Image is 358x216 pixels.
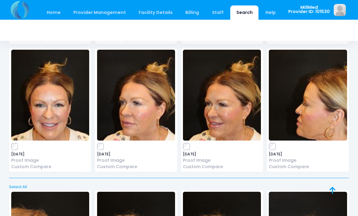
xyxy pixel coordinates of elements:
[67,5,132,20] a: Provider Management
[334,4,346,16] img: image
[180,5,205,20] a: Billing
[230,5,258,20] a: Search
[269,164,347,170] a: Custom Compare
[11,50,89,141] img: image
[269,152,347,156] span: [DATE]
[183,50,261,141] img: image
[183,164,261,170] a: Custom Compare
[183,152,261,156] span: [DATE]
[269,50,347,141] img: image
[11,164,89,170] a: Custom Compare
[97,50,175,141] img: image
[97,164,175,170] a: Custom Compare
[11,157,89,164] a: Proof Image
[97,152,175,156] span: [DATE]
[183,157,261,164] a: Proof Image
[97,157,175,164] a: Proof Image
[41,5,66,20] a: Home
[260,5,282,20] a: Help
[288,5,330,14] span: MillMed Provider ID: 101530
[133,5,179,20] a: Facility Details
[11,152,89,156] span: [DATE]
[7,184,351,190] a: Select All
[269,157,347,164] a: Proof Image
[206,5,229,20] a: Staff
